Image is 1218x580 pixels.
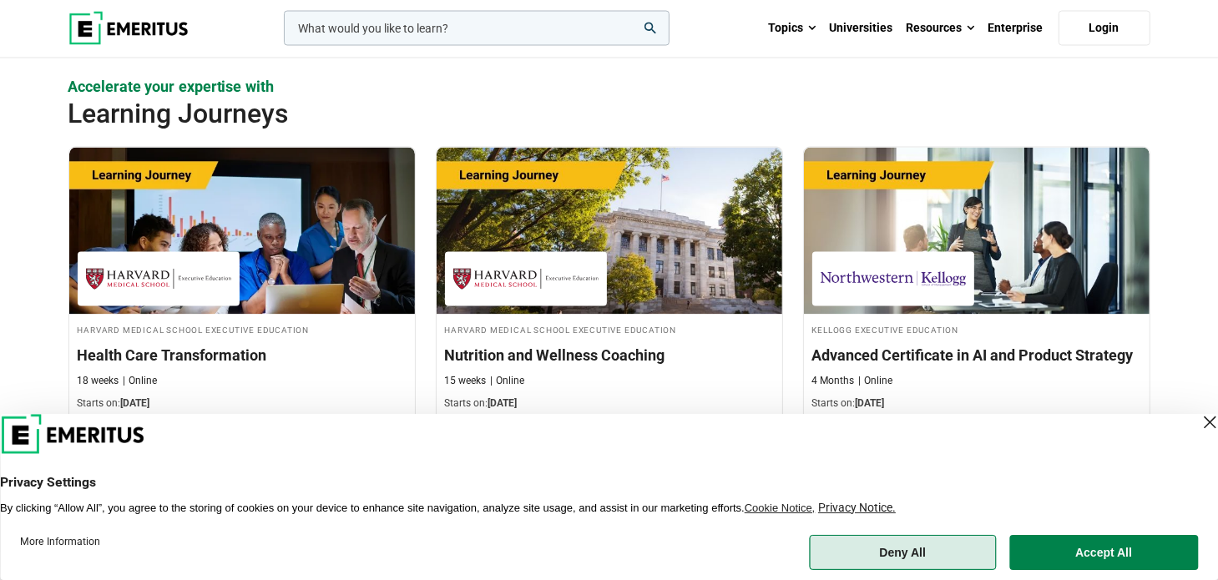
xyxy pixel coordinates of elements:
p: 4 Months [812,375,855,389]
p: Starts on: [812,397,1141,411]
h2: Learning Journeys [68,97,1042,130]
a: Healthcare Course by Harvard Medical School Executive Education - October 9, 2025 Harvard Medical... [69,148,415,420]
p: 18 weeks [78,375,119,389]
h3: Advanced Certificate in AI and Product Strategy [812,345,1141,366]
img: Nutrition and Wellness Coaching | Online Healthcare Course [437,148,782,315]
img: Harvard Medical School Executive Education [86,260,231,298]
h4: Kellogg Executive Education [812,323,1141,337]
img: Kellogg Executive Education [821,260,966,298]
span: [DATE] [856,398,885,410]
a: AI and Machine Learning Course by Kellogg Executive Education - November 13, 2025 Kellogg Executi... [804,148,1150,420]
span: [DATE] [121,398,150,410]
img: Advanced Certificate in AI and Product Strategy | Online AI and Machine Learning Course [804,148,1150,315]
h4: Harvard Medical School Executive Education [78,323,407,337]
span: [DATE] [488,398,518,410]
input: woocommerce-product-search-field-0 [284,11,670,46]
p: Accelerate your expertise with [68,76,1150,97]
img: Harvard Medical School Executive Education [453,260,599,298]
img: Health Care Transformation | Online Healthcare Course [69,148,415,315]
h3: Health Care Transformation [78,345,407,366]
h4: Harvard Medical School Executive Education [445,323,774,337]
p: Online [124,375,158,389]
p: Starts on: [78,397,407,411]
h3: Nutrition and Wellness Coaching [445,345,774,366]
p: Starts on: [445,397,774,411]
p: Online [859,375,893,389]
p: Online [491,375,525,389]
p: 15 weeks [445,375,487,389]
a: Healthcare Course by Harvard Medical School Executive Education - October 30, 2025 Harvard Medica... [437,148,782,420]
a: Login [1059,11,1150,46]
